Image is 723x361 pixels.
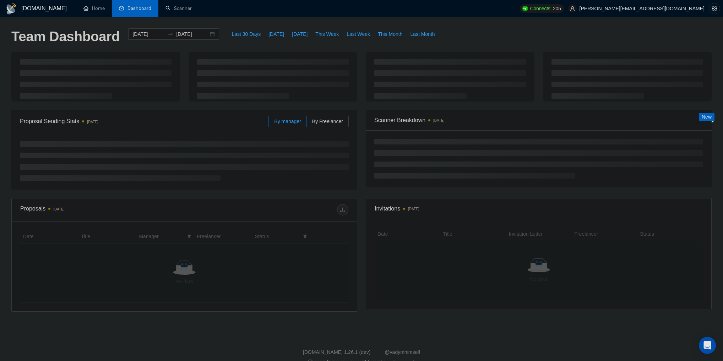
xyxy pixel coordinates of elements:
[343,28,374,40] button: Last Week
[699,337,716,354] div: Open Intercom Messenger
[288,28,311,40] button: [DATE]
[709,6,720,11] a: setting
[165,5,192,11] a: searchScanner
[132,30,165,38] input: Start date
[385,349,420,355] a: @vadymhimself
[315,30,339,38] span: This Week
[570,6,575,11] span: user
[83,5,105,11] a: homeHome
[406,28,439,40] button: Last Month
[268,30,284,38] span: [DATE]
[265,28,288,40] button: [DATE]
[303,349,371,355] a: [DOMAIN_NAME] 1.26.1 (dev)
[375,204,703,213] span: Invitations
[168,31,173,37] span: to
[292,30,308,38] span: [DATE]
[374,116,703,125] span: Scanner Breakdown
[11,28,120,45] h1: Team Dashboard
[530,5,551,12] span: Connects:
[274,119,301,124] span: By manager
[53,207,64,211] time: [DATE]
[433,119,444,122] time: [DATE]
[709,3,720,14] button: setting
[20,117,268,126] span: Proposal Sending Stats
[378,30,402,38] span: This Month
[87,120,98,124] time: [DATE]
[312,119,343,124] span: By Freelancer
[176,30,208,38] input: End date
[702,114,712,120] span: New
[408,207,419,211] time: [DATE]
[522,6,528,11] img: upwork-logo.png
[232,30,261,38] span: Last 30 Days
[20,204,184,215] div: Proposals
[311,28,343,40] button: This Week
[553,5,561,12] span: 205
[127,5,151,11] span: Dashboard
[168,31,173,37] span: swap-right
[119,6,124,11] span: dashboard
[410,30,435,38] span: Last Month
[374,28,406,40] button: This Month
[228,28,265,40] button: Last 30 Days
[347,30,370,38] span: Last Week
[6,3,17,15] img: logo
